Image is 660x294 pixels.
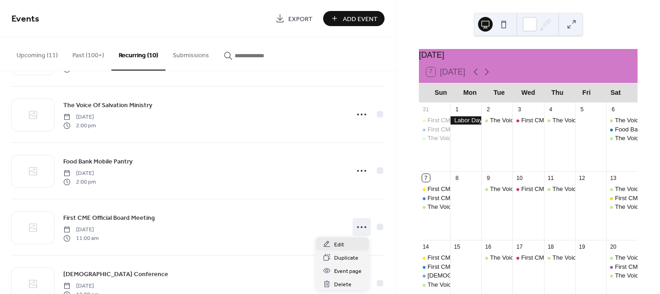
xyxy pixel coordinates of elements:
a: The Voice Of Salvation Ministry [63,100,152,110]
div: 18 [547,243,555,250]
div: The Voice Of Salvation Ministry [544,116,575,125]
div: First CME [DEMOGRAPHIC_DATA] Worship Service [428,263,569,271]
div: First CME Wednesday Night Zoom Prayer and Bible Study [512,116,544,125]
div: Mon [456,83,485,102]
span: Export [288,14,313,24]
span: Events [11,10,39,28]
div: 14 [422,243,430,250]
div: 17 [516,243,523,250]
div: The Voice Of Salvation Ministry [481,185,512,193]
div: The Voice Of Salvation Ministry [552,116,636,125]
div: First CME [DEMOGRAPHIC_DATA] [DATE] School [428,116,565,125]
div: Thu [543,83,572,102]
div: Sat [601,83,630,102]
div: First CME Church Conference [419,272,450,280]
div: The Voice Of Salvation Ministry [606,272,638,280]
div: 10 [516,174,523,182]
a: Export [269,11,319,26]
span: Event page [334,267,362,276]
div: First CME Wednesday Night Zoom Prayer and Bible Study [512,254,544,262]
div: First CME [DEMOGRAPHIC_DATA] Worship Service [428,125,569,134]
span: [DATE] [63,282,99,290]
div: First CME Church Worship Service [419,194,450,202]
div: The Voice Of Salvation Ministry [490,116,574,125]
div: The Voice Of Salvation Ministry [606,116,638,125]
div: The Voice Of Salvation Ministry [606,254,638,262]
div: First CME Church Sunday School [419,254,450,262]
span: First CME Official Board Meeting [63,213,155,223]
div: 2 [484,105,492,113]
div: First CME Baptism Class [606,263,638,271]
span: Edit [334,240,344,250]
div: First CME Church Sunday School [419,185,450,193]
div: [DATE] [419,49,638,61]
div: The Voice Of Salvation Ministry [481,116,512,125]
div: The Voice Of Salvation Ministry [490,254,574,262]
div: The Voice Of Salvation Ministry [606,203,638,211]
div: 4 [547,105,555,113]
div: Wed [514,83,543,102]
span: [DEMOGRAPHIC_DATA] Conference [63,270,168,279]
div: 9 [484,174,492,182]
div: 3 [516,105,523,113]
div: 13 [609,174,617,182]
div: The Voice Of Salvation Ministry [419,203,450,211]
button: Upcoming (11) [9,37,65,70]
span: Duplicate [334,253,358,263]
div: 19 [578,243,586,250]
div: The Voice Of Salvation Ministry [428,134,511,142]
div: First CME Official Board Meeting [606,194,638,202]
span: 2:00 pm [63,121,96,130]
a: First CME Official Board Meeting [63,212,155,223]
div: First CME [DEMOGRAPHIC_DATA] Worship Service [428,194,569,202]
button: Submissions [165,37,216,70]
span: [DATE] [63,113,96,121]
span: 11:00 am [63,234,99,242]
span: [DATE] [63,226,99,234]
div: 1 [453,105,461,113]
div: The Voice Of Salvation Ministry [419,134,450,142]
div: 7 [422,174,430,182]
span: 2:00 pm [63,178,96,186]
div: 16 [484,243,492,250]
div: First CME Church Sunday School [419,116,450,125]
div: 11 [547,174,555,182]
div: The Voice Of Salvation Ministry [490,185,574,193]
a: Food Bank Mobile Pantry [63,156,132,167]
div: The Voice Of Salvation Ministry [481,254,512,262]
div: Labor Day [450,116,481,125]
button: Past (100+) [65,37,111,70]
div: Sun [426,83,456,102]
div: 12 [578,174,586,182]
div: Tue [484,83,514,102]
div: The Voice Of Salvation Ministry [606,134,638,142]
div: The Voice Of Salvation Ministry [552,254,636,262]
div: 8 [453,174,461,182]
div: 15 [453,243,461,250]
span: Delete [334,280,352,289]
a: [DEMOGRAPHIC_DATA] Conference [63,269,168,279]
div: 6 [609,105,617,113]
div: First CME Church Worship Service [419,125,450,134]
div: The Voice Of Salvation Ministry [428,281,511,289]
span: Add Event [343,14,378,24]
div: First CME Wednesday Night Zoom Prayer and Bible Study [512,185,544,193]
div: 31 [422,105,430,113]
div: [DEMOGRAPHIC_DATA] Conference [428,272,528,280]
span: The Voice Of Salvation Ministry [63,101,152,110]
div: 5 [578,105,586,113]
div: The Voice Of Salvation Ministry [428,203,511,211]
div: Fri [572,83,601,102]
div: Food Bank Mobile Pantry [606,125,638,134]
div: The Voice Of Salvation Ministry [606,185,638,193]
span: Food Bank Mobile Pantry [63,157,132,167]
button: Add Event [323,11,385,26]
div: First CME Church Worship Service [419,263,450,271]
div: The Voice Of Salvation Ministry [544,254,575,262]
div: The Voice Of Salvation Ministry [419,281,450,289]
div: 20 [609,243,617,250]
div: The Voice Of Salvation Ministry [552,185,636,193]
div: First CME [DEMOGRAPHIC_DATA] [DATE] School [428,254,565,262]
div: First CME [DEMOGRAPHIC_DATA] [DATE] School [428,185,565,193]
